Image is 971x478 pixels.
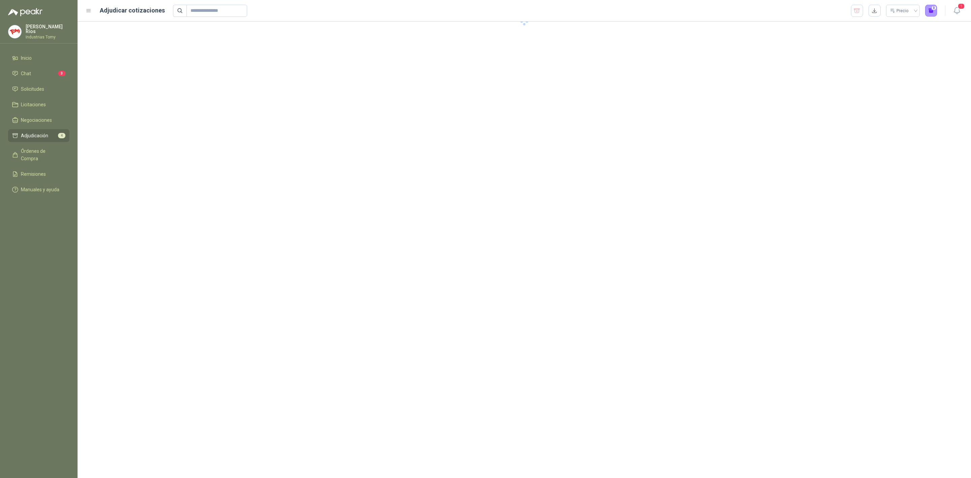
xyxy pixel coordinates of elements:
h1: Adjudicar cotizaciones [100,6,165,15]
a: Manuales y ayuda [8,183,69,196]
span: Remisiones [21,170,46,178]
div: Precio [890,6,910,16]
span: Negociaciones [21,116,52,124]
span: 3 [58,71,65,76]
a: Solicitudes [8,83,69,95]
a: Licitaciones [8,98,69,111]
span: Chat [21,70,31,77]
img: Logo peakr [8,8,42,16]
span: Inicio [21,54,32,62]
span: Solicitudes [21,85,44,93]
span: Órdenes de Compra [21,147,63,162]
a: Remisiones [8,168,69,180]
span: Adjudicación [21,132,48,139]
button: 1 [951,5,963,17]
span: Manuales y ayuda [21,186,59,193]
span: 4 [58,133,65,138]
a: Chat3 [8,67,69,80]
a: Inicio [8,52,69,64]
p: Industrias Tomy [26,35,69,39]
span: 1 [958,3,965,9]
span: Licitaciones [21,101,46,108]
p: [PERSON_NAME] Ríos [26,24,69,34]
a: Adjudicación4 [8,129,69,142]
img: Company Logo [8,25,21,38]
button: 0 [925,5,937,17]
a: Órdenes de Compra [8,145,69,165]
a: Negociaciones [8,114,69,126]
